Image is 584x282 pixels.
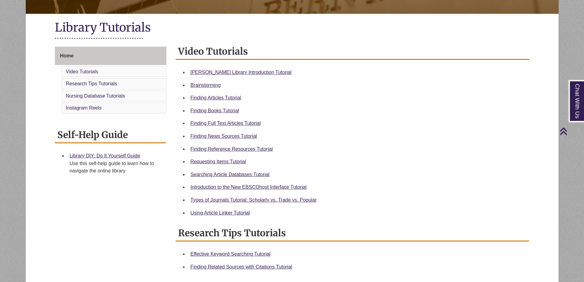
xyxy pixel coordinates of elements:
a: Finding Books Tutorial [190,108,239,113]
a: Home [55,47,166,65]
a: [PERSON_NAME] Library Introduction Tutorial [190,70,292,75]
div: Use this self-help guide to learn how to navigate the online library. [70,160,161,175]
a: Types of Journals Tutorial: Scholarly vs. Trade vs. Popular [190,197,317,203]
a: Effective Keyword Searching Tutorial [190,251,270,257]
a: Introduction to the New EBSCOhost Interface Tutorial [190,184,307,190]
a: Instagram Reels [66,105,102,110]
a: Searching Article Databases Tutorial [190,172,269,177]
a: Finding Related Sources with Citations Tutorial [190,264,292,269]
a: Video Tutorials [66,69,98,74]
a: Finding Reference Resources Tutorial [190,146,273,152]
a: Finding Full Text Articles Tutorial [190,121,261,126]
h2: Self-Help Guide [55,127,166,143]
span: Home [60,53,74,58]
a: Requesting Items Tutorial [190,159,246,164]
div: Guide Page Menu [55,47,166,115]
a: Finding News Sources Tutorial [190,133,257,139]
h2: Video Tutorials [176,44,529,60]
a: Brainstorming [190,83,221,88]
a: Library DIY: Do It Yourself Guide [70,153,140,158]
h2: Research Tips Tutorials [176,225,529,241]
a: Back to Top [559,127,582,135]
h1: Library Tutorials [55,20,529,36]
a: Research Tips Tutorials [66,81,117,86]
a: Nursing Database Tutorials [66,93,125,99]
a: Using Article Linker Tutorial [190,210,250,215]
a: Finding Articles Tutorial [190,95,241,100]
